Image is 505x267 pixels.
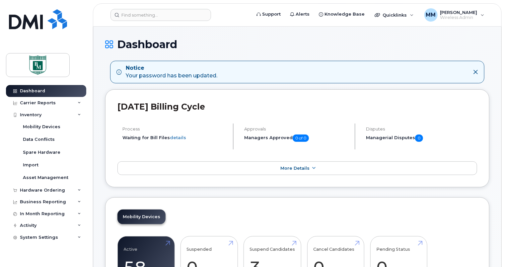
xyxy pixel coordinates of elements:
[126,64,217,72] strong: Notice
[117,210,166,224] a: Mobility Devices
[244,134,349,142] h5: Managers Approved
[117,102,477,112] h2: [DATE] Billing Cycle
[105,39,489,50] h1: Dashboard
[280,166,310,171] span: More Details
[122,127,227,132] h4: Process
[244,127,349,132] h4: Approvals
[170,135,186,140] a: details
[415,134,423,142] span: 0
[366,134,477,142] h5: Managerial Disputes
[366,127,477,132] h4: Disputes
[126,64,217,80] div: Your password has been updated.
[122,134,227,141] li: Waiting for Bill Files
[293,134,309,142] span: 0 of 0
